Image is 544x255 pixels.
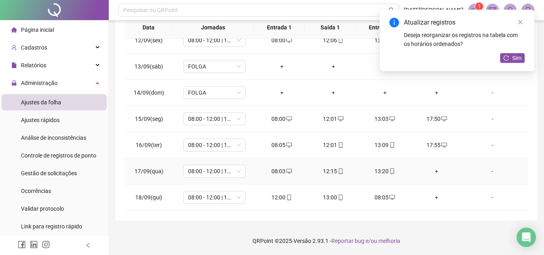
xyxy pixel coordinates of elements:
[285,37,292,43] span: desktop
[21,80,58,86] span: Administração
[188,60,241,73] span: FOLGA
[11,27,17,33] span: home
[517,228,536,247] div: Open Intercom Messenger
[305,17,356,39] th: Saída 1
[135,194,162,201] span: 18/09(qui)
[314,36,353,45] div: 12:06
[21,188,51,194] span: Ocorrências
[136,142,162,148] span: 16/09(ter)
[134,168,163,174] span: 17/09(qua)
[469,114,516,123] div: -
[366,114,404,123] div: 13:03
[254,17,305,39] th: Entrada 1
[389,168,395,174] span: mobile
[469,167,516,176] div: -
[469,193,516,202] div: -
[475,2,483,10] sup: 1
[188,87,241,99] span: FOLGA
[263,88,301,97] div: +
[389,142,395,148] span: mobile
[337,37,343,43] span: mobile
[11,62,17,68] span: file
[404,31,525,48] div: Deseja reorganizar os registros na tabela com os horários ordenados?
[500,53,525,63] button: Sim
[366,141,404,149] div: 13:09
[135,37,163,44] span: 12/09(sex)
[21,44,47,51] span: Cadastros
[314,193,353,202] div: 13:00
[404,18,525,27] div: Atualizar registros
[516,18,525,27] a: Close
[417,167,456,176] div: +
[263,193,301,202] div: 12:00
[42,240,50,249] span: instagram
[469,88,516,97] div: -
[417,88,456,97] div: +
[172,17,254,39] th: Jornadas
[21,99,61,106] span: Ajustes da folha
[389,116,395,122] span: desktop
[389,18,399,27] span: info-circle
[314,167,353,176] div: 12:15
[263,36,301,45] div: 08:00
[21,62,46,68] span: Relatórios
[263,114,301,123] div: 08:00
[263,62,301,71] div: +
[314,62,353,71] div: +
[337,116,343,122] span: desktop
[489,6,496,14] span: mail
[337,142,343,148] span: mobile
[21,205,64,212] span: Validar protocolo
[188,34,241,46] span: 08:00 - 12:00 | 13:00 - 17:48
[337,168,343,174] span: mobile
[517,19,523,25] span: close
[471,6,478,14] span: notification
[134,89,164,96] span: 14/09(dom)
[314,88,353,97] div: +
[503,55,509,61] span: reload
[135,116,163,122] span: 15/09(seg)
[263,141,301,149] div: 08:05
[417,141,456,149] div: 17:55
[188,113,241,125] span: 08:00 - 12:00 | 13:00 - 17:48
[21,27,54,33] span: Página inicial
[366,167,404,176] div: 13:20
[417,193,456,202] div: +
[441,142,447,148] span: desktop
[285,195,292,200] span: mobile
[285,116,292,122] span: desktop
[314,114,353,123] div: 12:01
[366,36,404,45] div: 13:01
[285,142,292,148] span: desktop
[188,191,241,203] span: 08:00 - 12:00 | 13:00 - 17:48
[389,195,395,200] span: desktop
[21,135,86,141] span: Análise de inconsistências
[85,243,91,248] span: left
[263,167,301,176] div: 08:03
[30,240,38,249] span: linkedin
[125,17,172,39] th: Data
[522,4,534,16] img: 90819
[441,116,447,122] span: desktop
[404,6,463,15] span: [DATE][PERSON_NAME]
[18,240,26,249] span: facebook
[356,17,406,39] th: Entrada 2
[469,141,516,149] div: -
[478,4,481,9] span: 1
[188,139,241,151] span: 08:00 - 12:00 | 13:00 - 17:48
[21,223,82,230] span: Link para registro rápido
[507,6,514,14] span: bell
[109,227,544,255] footer: QRPoint © 2025 - 2.93.1 -
[188,165,241,177] span: 08:00 - 12:00 | 13:00 - 17:48
[389,7,395,13] span: search
[337,195,343,200] span: mobile
[21,170,77,176] span: Gestão de solicitações
[294,238,311,244] span: Versão
[366,88,404,97] div: +
[366,62,404,71] div: +
[21,152,96,159] span: Controle de registros de ponto
[21,117,60,123] span: Ajustes rápidos
[417,114,456,123] div: 17:50
[11,80,17,86] span: lock
[134,63,163,70] span: 13/09(sáb)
